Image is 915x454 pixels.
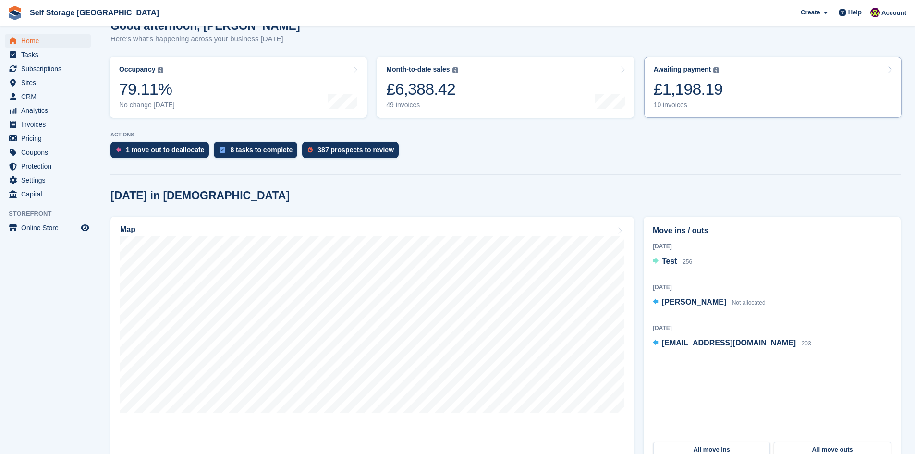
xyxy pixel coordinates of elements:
[79,222,91,233] a: Preview store
[21,187,79,201] span: Capital
[653,256,692,268] a: Test 256
[654,65,711,74] div: Awaiting payment
[5,48,91,61] a: menu
[302,142,403,163] a: 387 prospects to review
[5,104,91,117] a: menu
[26,5,163,21] a: Self Storage [GEOGRAPHIC_DATA]
[870,8,880,17] img: Nicholas Williams
[21,62,79,75] span: Subscriptions
[21,48,79,61] span: Tasks
[732,299,766,306] span: Not allocated
[653,225,891,236] h2: Move ins / outs
[5,221,91,234] a: menu
[21,132,79,145] span: Pricing
[848,8,862,17] span: Help
[214,142,302,163] a: 8 tasks to complete
[110,34,300,45] p: Here's what's happening across your business [DATE]
[713,67,719,73] img: icon-info-grey-7440780725fd019a000dd9b08b2336e03edf1995a4989e88bcd33f0948082b44.svg
[110,57,367,118] a: Occupancy 79.11% No change [DATE]
[9,209,96,219] span: Storefront
[8,6,22,20] img: stora-icon-8386f47178a22dfd0bd8f6a31ec36ba5ce8667c1dd55bd0f319d3a0aa187defe.svg
[116,147,121,153] img: move_outs_to_deallocate_icon-f764333ba52eb49d3ac5e1228854f67142a1ed5810a6f6cc68b1a99e826820c5.svg
[662,298,726,306] span: [PERSON_NAME]
[377,57,634,118] a: Month-to-date sales £6,388.42 49 invoices
[110,142,214,163] a: 1 move out to deallocate
[21,90,79,103] span: CRM
[5,132,91,145] a: menu
[317,146,394,154] div: 387 prospects to review
[801,8,820,17] span: Create
[110,189,290,202] h2: [DATE] in [DEMOGRAPHIC_DATA]
[21,104,79,117] span: Analytics
[386,65,450,74] div: Month-to-date sales
[5,173,91,187] a: menu
[158,67,163,73] img: icon-info-grey-7440780725fd019a000dd9b08b2336e03edf1995a4989e88bcd33f0948082b44.svg
[5,160,91,173] a: menu
[653,283,891,292] div: [DATE]
[120,225,135,234] h2: Map
[21,76,79,89] span: Sites
[5,187,91,201] a: menu
[5,62,91,75] a: menu
[110,132,901,138] p: ACTIONS
[653,242,891,251] div: [DATE]
[5,34,91,48] a: menu
[654,79,723,99] div: £1,198.19
[5,90,91,103] a: menu
[126,146,204,154] div: 1 move out to deallocate
[654,101,723,109] div: 10 invoices
[308,147,313,153] img: prospect-51fa495bee0391a8d652442698ab0144808aea92771e9ea1ae160a38d050c398.svg
[5,146,91,159] a: menu
[21,118,79,131] span: Invoices
[386,101,458,109] div: 49 invoices
[5,118,91,131] a: menu
[5,76,91,89] a: menu
[21,221,79,234] span: Online Store
[119,79,175,99] div: 79.11%
[653,324,891,332] div: [DATE]
[119,65,155,74] div: Occupancy
[230,146,293,154] div: 8 tasks to complete
[220,147,225,153] img: task-75834270c22a3079a89374b754ae025e5fb1db73e45f91037f5363f120a921f8.svg
[881,8,906,18] span: Account
[662,339,796,347] span: [EMAIL_ADDRESS][DOMAIN_NAME]
[653,296,766,309] a: [PERSON_NAME] Not allocated
[683,258,692,265] span: 256
[452,67,458,73] img: icon-info-grey-7440780725fd019a000dd9b08b2336e03edf1995a4989e88bcd33f0948082b44.svg
[644,57,902,118] a: Awaiting payment £1,198.19 10 invoices
[21,173,79,187] span: Settings
[21,146,79,159] span: Coupons
[662,257,677,265] span: Test
[802,340,811,347] span: 203
[21,160,79,173] span: Protection
[653,337,811,350] a: [EMAIL_ADDRESS][DOMAIN_NAME] 203
[386,79,458,99] div: £6,388.42
[119,101,175,109] div: No change [DATE]
[21,34,79,48] span: Home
